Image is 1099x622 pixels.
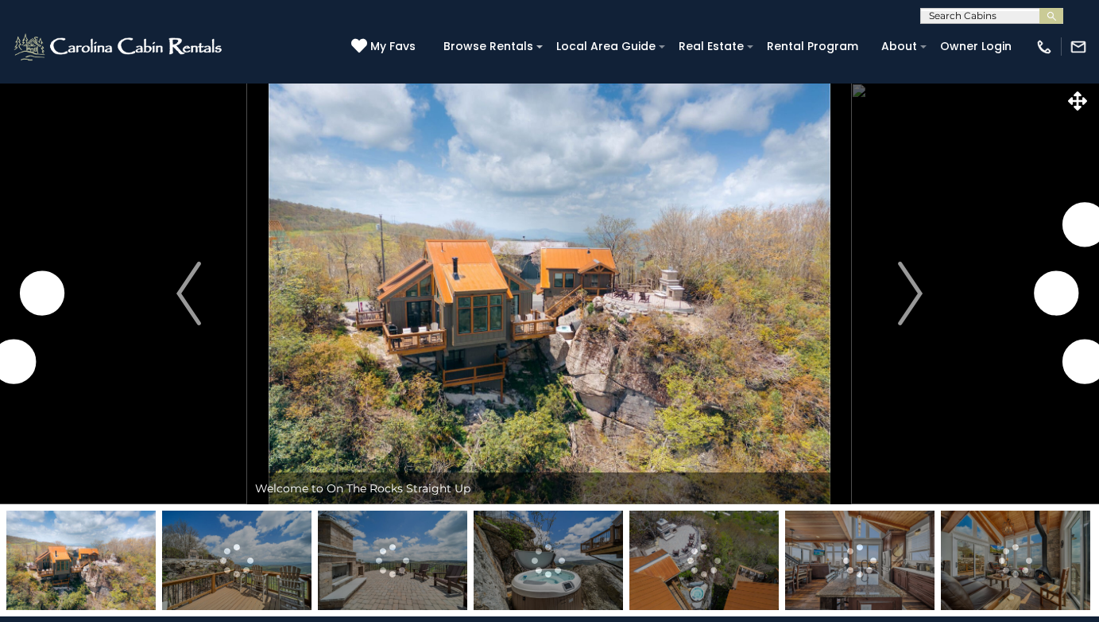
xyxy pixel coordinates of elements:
img: 168624538 [162,511,312,610]
button: Previous [130,83,247,504]
img: phone-regular-white.png [1035,38,1053,56]
img: White-1-2.png [12,31,226,63]
a: Owner Login [932,34,1020,59]
a: Rental Program [759,34,866,59]
span: My Favs [370,38,416,55]
img: 168624536 [941,511,1090,610]
img: 168624534 [629,511,779,610]
img: 168624533 [6,511,156,610]
a: Browse Rentals [435,34,541,59]
img: 168624550 [318,511,467,610]
img: arrow [898,262,922,325]
a: Local Area Guide [548,34,664,59]
img: 167946766 [785,511,935,610]
a: My Favs [351,38,420,56]
div: Welcome to On The Rocks Straight Up [247,472,851,504]
a: About [873,34,925,59]
button: Next [852,83,969,504]
img: arrow [176,262,200,325]
img: 168624546 [474,511,623,610]
a: Real Estate [671,34,752,59]
img: mail-regular-white.png [1070,38,1087,56]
